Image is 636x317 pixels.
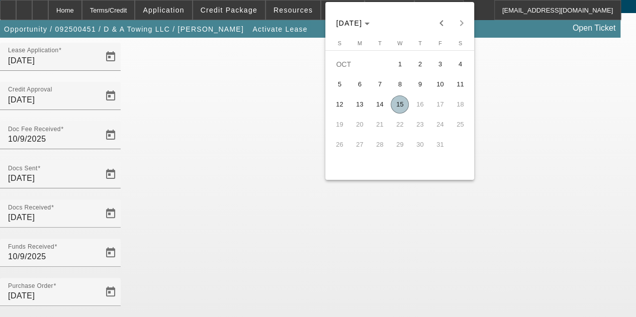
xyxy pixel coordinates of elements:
[349,94,370,115] button: October 13, 2025
[431,13,451,33] button: Previous month
[418,40,422,46] span: T
[330,136,348,154] span: 26
[450,54,470,74] button: October 4, 2025
[431,95,449,114] span: 17
[451,116,469,134] span: 25
[430,135,450,155] button: October 31, 2025
[378,40,382,46] span: T
[330,95,348,114] span: 12
[451,55,469,73] span: 4
[411,136,429,154] span: 30
[370,94,390,115] button: October 14, 2025
[370,135,390,155] button: October 28, 2025
[450,94,470,115] button: October 18, 2025
[410,94,430,115] button: October 16, 2025
[332,14,374,32] button: Choose month and year
[370,74,390,94] button: October 7, 2025
[391,136,409,154] span: 29
[357,40,362,46] span: M
[459,40,462,46] span: S
[329,94,349,115] button: October 12, 2025
[391,75,409,93] span: 8
[349,115,370,135] button: October 20, 2025
[350,116,369,134] span: 20
[430,94,450,115] button: October 17, 2025
[410,135,430,155] button: October 30, 2025
[370,115,390,135] button: October 21, 2025
[410,74,430,94] button: October 9, 2025
[397,40,402,46] span: W
[371,136,389,154] span: 28
[411,95,429,114] span: 16
[438,40,442,46] span: F
[431,136,449,154] span: 31
[391,55,409,73] span: 1
[329,54,390,74] td: OCT
[431,116,449,134] span: 24
[430,74,450,94] button: October 10, 2025
[431,55,449,73] span: 3
[390,115,410,135] button: October 22, 2025
[349,74,370,94] button: October 6, 2025
[410,54,430,74] button: October 2, 2025
[390,54,410,74] button: October 1, 2025
[391,95,409,114] span: 15
[330,116,348,134] span: 19
[410,115,430,135] button: October 23, 2025
[350,136,369,154] span: 27
[349,135,370,155] button: October 27, 2025
[371,95,389,114] span: 14
[450,115,470,135] button: October 25, 2025
[350,75,369,93] span: 6
[430,54,450,74] button: October 3, 2025
[411,75,429,93] span: 9
[451,95,469,114] span: 18
[329,135,349,155] button: October 26, 2025
[390,135,410,155] button: October 29, 2025
[411,55,429,73] span: 2
[371,75,389,93] span: 7
[450,74,470,94] button: October 11, 2025
[329,115,349,135] button: October 19, 2025
[431,75,449,93] span: 10
[430,115,450,135] button: October 24, 2025
[451,75,469,93] span: 11
[411,116,429,134] span: 23
[350,95,369,114] span: 13
[371,116,389,134] span: 21
[330,75,348,93] span: 5
[390,74,410,94] button: October 8, 2025
[338,40,341,46] span: S
[336,19,362,27] span: [DATE]
[329,74,349,94] button: October 5, 2025
[390,94,410,115] button: October 15, 2025
[391,116,409,134] span: 22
